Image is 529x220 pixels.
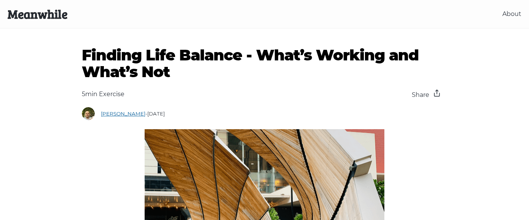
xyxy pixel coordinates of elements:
span: - [DATE] [145,111,165,117]
a: About [502,10,521,17]
a: Meanwhile [8,6,67,22]
div: 5min Exercise [82,89,124,100]
div: Share [412,89,447,100]
h1: Finding Life Balance - What’s Working and What’s Not [82,47,447,80]
a: [PERSON_NAME] [101,111,145,117]
img: Ben Thow [82,107,95,120]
